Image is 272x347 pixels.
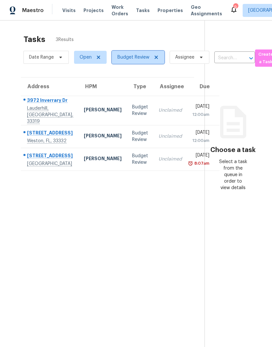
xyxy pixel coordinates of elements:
[192,152,209,160] div: [DATE]
[22,7,44,14] span: Maestro
[247,54,256,63] button: Open
[84,106,122,115] div: [PERSON_NAME]
[187,77,219,96] th: Due
[159,156,182,162] div: Unclaimed
[136,8,150,13] span: Tasks
[21,77,79,96] th: Address
[83,7,104,14] span: Projects
[159,133,182,140] div: Unclaimed
[210,147,256,153] h3: Choose a task
[84,132,122,141] div: [PERSON_NAME]
[219,159,247,191] div: Select a task from the queue in order to view details
[132,130,148,143] div: Budget Review
[158,7,183,14] span: Properties
[192,111,209,118] div: 12:00am
[188,160,193,167] img: Overdue Alarm Icon
[233,4,238,10] div: 9
[192,137,209,144] div: 12:00am
[62,7,76,14] span: Visits
[159,107,182,114] div: Unclaimed
[132,153,148,166] div: Budget Review
[112,4,128,17] span: Work Orders
[132,104,148,117] div: Budget Review
[214,53,237,63] input: Search by address
[192,129,209,137] div: [DATE]
[153,77,187,96] th: Assignee
[175,54,194,61] span: Assignee
[191,4,222,17] span: Geo Assignments
[80,54,92,61] span: Open
[127,77,153,96] th: Type
[117,54,149,61] span: Budget Review
[29,54,54,61] span: Date Range
[56,36,74,43] span: 3 Results
[23,36,45,43] h2: Tasks
[84,155,122,163] div: [PERSON_NAME]
[192,103,209,111] div: [DATE]
[193,160,209,167] div: 8:07am
[79,77,127,96] th: HPM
